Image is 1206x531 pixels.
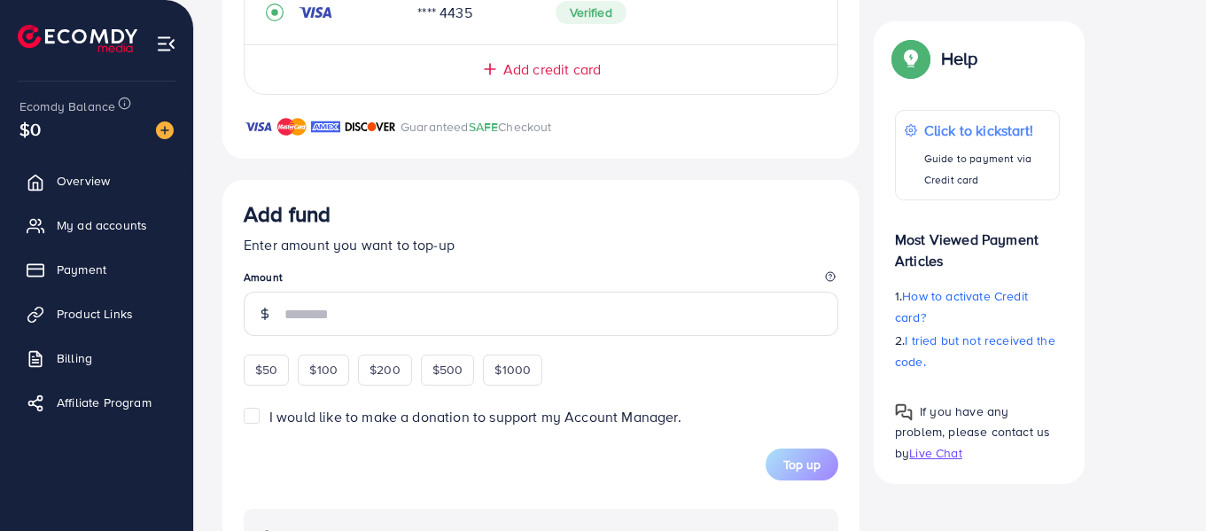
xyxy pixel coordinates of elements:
p: Click to kickstart! [924,120,1050,141]
h3: Add fund [244,201,331,227]
img: Popup guide [895,403,913,421]
span: I tried but not received the code. [895,332,1055,371]
p: 2. [895,330,1060,372]
span: Top up [783,456,821,473]
span: How to activate Credit card? [895,287,1028,326]
p: Most Viewed Payment Articles [895,215,1060,271]
span: Product Links [57,305,133,323]
span: Payment [57,261,106,278]
p: Guaranteed Checkout [401,116,552,137]
span: SAFE [469,118,499,136]
iframe: Chat [1131,451,1193,518]
span: Affiliate Program [57,394,152,411]
span: $0 [19,116,41,142]
img: brand [345,116,396,137]
img: Popup guide [895,43,927,74]
span: If you have any problem, please contact us by [895,402,1050,461]
img: brand [277,116,307,137]
span: Overview [57,172,110,190]
img: brand [311,116,340,137]
a: Affiliate Program [13,385,180,420]
button: Top up [766,449,838,480]
p: Enter amount you want to top-up [244,234,838,255]
legend: Amount [244,269,838,292]
span: $200 [370,361,401,379]
span: Ecomdy Balance [19,98,115,115]
span: Add credit card [503,59,601,80]
a: Overview [13,163,180,199]
p: Guide to payment via Credit card [924,148,1050,191]
img: menu [156,34,176,54]
a: Product Links [13,296,180,332]
span: $500 [432,361,463,379]
span: Verified [556,1,626,24]
a: My ad accounts [13,207,180,243]
a: Payment [13,252,180,287]
span: $50 [255,361,277,379]
img: brand [244,116,273,137]
a: Billing [13,340,180,376]
span: $1000 [494,361,531,379]
span: Live Chat [909,443,961,461]
img: credit [298,5,333,20]
p: Help [941,48,978,69]
img: logo [18,25,137,52]
svg: record circle [266,4,284,21]
span: $100 [309,361,338,379]
p: 1. [895,285,1060,328]
span: I would like to make a donation to support my Account Manager. [269,407,681,426]
img: image [156,121,174,139]
span: Billing [57,349,92,367]
span: My ad accounts [57,216,147,234]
